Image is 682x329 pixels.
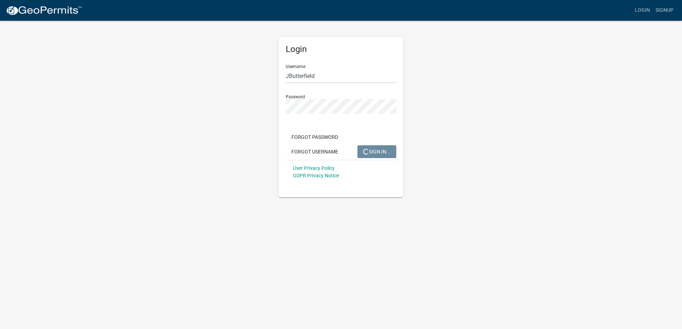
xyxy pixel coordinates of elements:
[293,173,339,178] a: GDPR Privacy Notice
[363,148,391,154] span: SIGN IN...
[286,145,344,158] button: Forgot Username
[653,4,676,17] a: Signup
[632,4,653,17] a: Login
[357,145,396,158] button: SIGN IN...
[286,131,344,143] button: Forgot Password
[293,165,335,171] a: User Privacy Policy
[286,44,396,54] h5: Login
